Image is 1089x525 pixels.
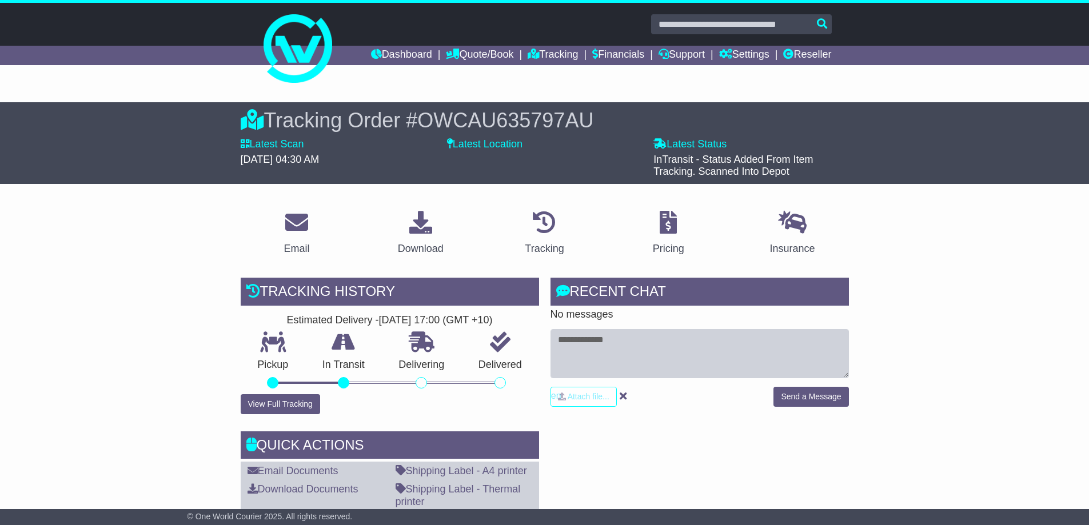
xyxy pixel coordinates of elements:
a: Download Documents [248,483,358,495]
a: Pricing [645,207,692,261]
div: RECENT CHAT [551,278,849,308]
label: Latest Scan [241,138,304,151]
div: Download [398,241,444,257]
span: [DATE] 04:30 AM [241,154,320,165]
div: Quick Actions [241,431,539,462]
div: Tracking Order # [241,108,849,133]
div: Insurance [770,241,815,257]
a: Tracking [528,46,578,65]
a: Download [390,207,451,261]
div: Tracking history [241,278,539,308]
div: [DATE] 17:00 (GMT +10) [379,314,493,327]
label: Latest Location [447,138,522,151]
div: Tracking [525,241,564,257]
div: Estimated Delivery - [241,314,539,327]
a: Dashboard [371,46,432,65]
div: Email [284,241,309,257]
a: Email [276,207,317,261]
a: Support [659,46,705,65]
p: Delivered [461,359,539,371]
button: View Full Tracking [241,394,320,414]
p: In Transit [305,359,382,371]
a: Shipping Label - A4 printer [396,465,527,476]
p: No messages [551,308,849,321]
p: Delivering [382,359,462,371]
a: Shipping Label - Thermal printer [396,483,521,507]
a: Tracking [517,207,571,261]
span: © One World Courier 2025. All rights reserved. [188,512,353,521]
span: OWCAU635797AU [417,109,593,132]
a: Insurance [763,207,823,261]
button: Send a Message [773,387,848,407]
a: Settings [719,46,769,65]
div: Pricing [653,241,684,257]
a: Financials [592,46,644,65]
span: InTransit - Status Added From Item Tracking. Scanned Into Depot [653,154,813,178]
label: Latest Status [653,138,727,151]
p: Pickup [241,359,306,371]
a: Quote/Book [446,46,513,65]
a: Email Documents [248,465,338,476]
a: Reseller [783,46,831,65]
